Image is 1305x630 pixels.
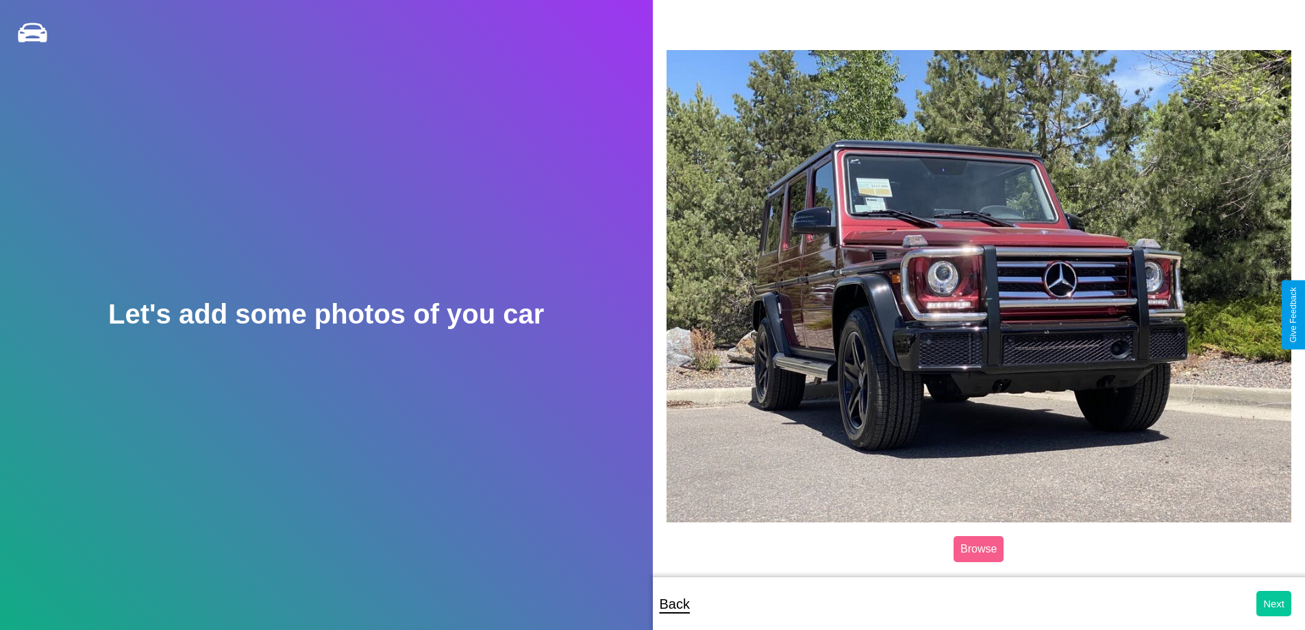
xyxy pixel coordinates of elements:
[108,299,544,330] h2: Let's add some photos of you car
[954,536,1004,562] label: Browse
[1256,591,1291,616] button: Next
[1289,287,1298,343] div: Give Feedback
[660,592,690,616] p: Back
[667,50,1292,522] img: posted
